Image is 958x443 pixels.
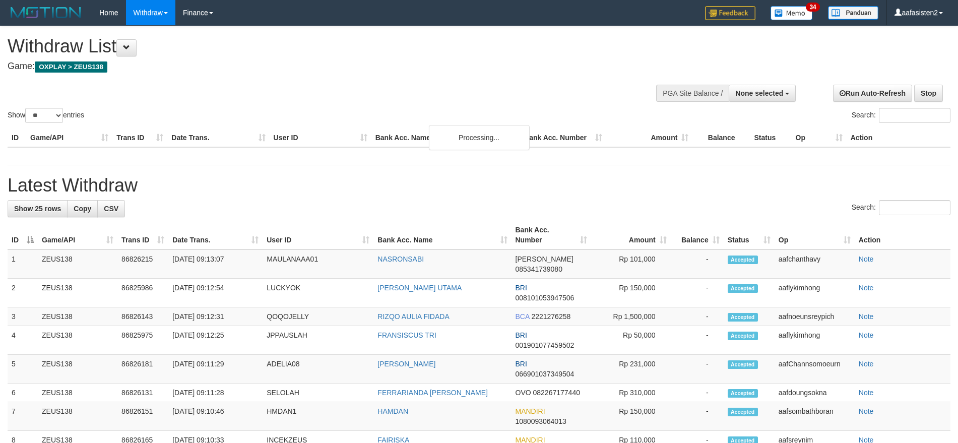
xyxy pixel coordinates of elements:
a: NASRONSABI [377,255,424,263]
td: ZEUS138 [38,355,117,384]
td: 86826151 [117,402,168,431]
label: Search: [852,200,950,215]
a: Note [859,312,874,321]
td: Rp 101,000 [591,249,671,279]
td: SELOLAH [263,384,373,402]
td: Rp 310,000 [591,384,671,402]
td: 6 [8,384,38,402]
span: OVO [516,389,531,397]
td: Rp 231,000 [591,355,671,384]
a: [PERSON_NAME] UTAMA [377,284,462,292]
td: - [671,307,724,326]
th: Bank Acc. Number [520,129,606,147]
td: 86826131 [117,384,168,402]
td: aafsombathboran [775,402,855,431]
a: Stop [914,85,943,102]
span: BCA [516,312,530,321]
td: 5 [8,355,38,384]
td: [DATE] 09:12:25 [168,326,263,355]
a: Note [859,407,874,415]
span: Copy 2221276258 to clipboard [531,312,570,321]
td: [DATE] 09:11:28 [168,384,263,402]
td: [DATE] 09:10:46 [168,402,263,431]
td: ZEUS138 [38,279,117,307]
a: Show 25 rows [8,200,68,217]
input: Search: [879,200,950,215]
a: FERRARIANDA [PERSON_NAME] [377,389,488,397]
span: Copy 082267177440 to clipboard [533,389,580,397]
div: PGA Site Balance / [656,85,729,102]
th: Trans ID [112,129,167,147]
th: Game/API [26,129,112,147]
th: Balance: activate to sort column ascending [671,221,724,249]
th: Op [792,129,847,147]
span: Accepted [728,313,758,322]
span: Copy 008101053947506 to clipboard [516,294,574,302]
td: JPPAUSLAH [263,326,373,355]
select: Showentries [25,108,63,123]
th: Date Trans. [167,129,269,147]
th: Amount: activate to sort column ascending [591,221,671,249]
span: Copy 001901077459502 to clipboard [516,341,574,349]
span: Show 25 rows [14,205,61,213]
span: Accepted [728,360,758,369]
th: Bank Acc. Number: activate to sort column ascending [512,221,591,249]
span: [PERSON_NAME] [516,255,573,263]
td: 86825975 [117,326,168,355]
th: Trans ID: activate to sort column ascending [117,221,168,249]
span: Copy 066901037349504 to clipboard [516,370,574,378]
label: Search: [852,108,950,123]
td: aafchanthavy [775,249,855,279]
span: Accepted [728,284,758,293]
td: 7 [8,402,38,431]
span: Accepted [728,256,758,264]
span: Copy [74,205,91,213]
th: Action [847,129,950,147]
td: - [671,326,724,355]
span: Accepted [728,332,758,340]
span: BRI [516,284,527,292]
a: FRANSISCUS TRI [377,331,436,339]
td: - [671,384,724,402]
span: BRI [516,331,527,339]
th: Game/API: activate to sort column ascending [38,221,117,249]
td: 86825986 [117,279,168,307]
th: Amount [606,129,692,147]
img: MOTION_logo.png [8,5,84,20]
td: ZEUS138 [38,402,117,431]
td: [DATE] 09:12:31 [168,307,263,326]
a: Note [859,284,874,292]
label: Show entries [8,108,84,123]
td: - [671,249,724,279]
h1: Withdraw List [8,36,628,56]
td: Rp 50,000 [591,326,671,355]
span: BRI [516,360,527,368]
td: aaflykimhong [775,326,855,355]
td: MAULANAAA01 [263,249,373,279]
a: HAMDAN [377,407,408,415]
td: ZEUS138 [38,249,117,279]
a: Note [859,331,874,339]
a: Note [859,255,874,263]
th: Status: activate to sort column ascending [724,221,775,249]
span: Accepted [728,389,758,398]
td: 86826215 [117,249,168,279]
td: HMDAN1 [263,402,373,431]
th: Bank Acc. Name: activate to sort column ascending [373,221,511,249]
button: None selected [729,85,796,102]
th: User ID [270,129,371,147]
th: Op: activate to sort column ascending [775,221,855,249]
td: aaflykimhong [775,279,855,307]
span: MANDIRI [516,407,545,415]
span: Copy 1080093064013 to clipboard [516,417,566,425]
a: RIZQO AULIA FIDADA [377,312,449,321]
th: ID [8,129,26,147]
span: Copy 085341739080 to clipboard [516,265,562,273]
img: Feedback.jpg [705,6,755,20]
th: User ID: activate to sort column ascending [263,221,373,249]
h4: Game: [8,61,628,72]
td: 1 [8,249,38,279]
th: ID: activate to sort column descending [8,221,38,249]
a: Copy [67,200,98,217]
td: 86826143 [117,307,168,326]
